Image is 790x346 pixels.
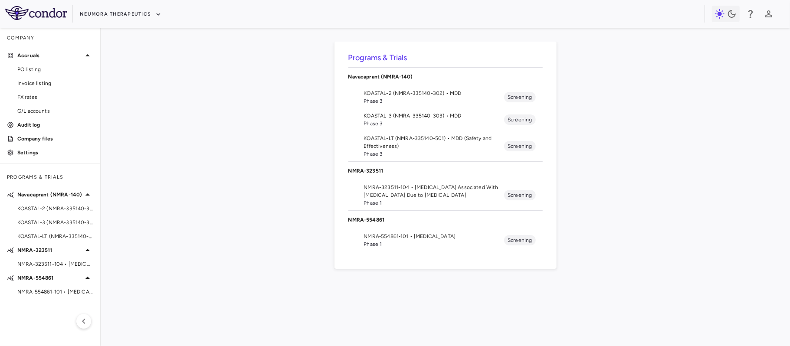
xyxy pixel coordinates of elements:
span: Phase 3 [364,150,505,158]
li: NMRA‐554861‐101 • [MEDICAL_DATA]Phase 1Screening [348,229,543,251]
span: Screening [504,142,535,150]
span: NMRA-323511-104 • [MEDICAL_DATA] Associated With [MEDICAL_DATA] Due to [MEDICAL_DATA] [17,260,93,268]
li: NMRA-323511-104 • [MEDICAL_DATA] Associated With [MEDICAL_DATA] Due to [MEDICAL_DATA]Phase 1Scree... [348,180,543,210]
p: Company files [17,135,93,143]
h6: Programs & Trials [348,52,543,64]
span: NMRA-323511-104 • [MEDICAL_DATA] Associated With [MEDICAL_DATA] Due to [MEDICAL_DATA] [364,183,505,199]
span: NMRA‐554861‐101 • [MEDICAL_DATA] [17,288,93,296]
li: KOASTAL-LT (NMRA-335140-501) • MDD (Safety and Effectiveness)Phase 3Screening [348,131,543,161]
li: KOASTAL-3 (NMRA-335140-303) • MDDPhase 3Screening [348,108,543,131]
p: Audit log [17,121,93,129]
p: Accruals [17,52,82,59]
span: FX rates [17,93,93,101]
span: KOASTAL-3 (NMRA-335140-303) • MDD [364,112,505,120]
div: Navacaprant (NMRA-140) [348,68,543,86]
p: Navacaprant (NMRA-140) [348,73,543,81]
div: NMRA-323511 [348,162,543,180]
span: G/L accounts [17,107,93,115]
span: KOASTAL-LT (NMRA-335140-501) • MDD (Safety and Effectiveness) [17,232,93,240]
span: Screening [504,191,535,199]
span: Phase 3 [364,120,505,127]
span: Screening [504,93,535,101]
p: NMRA-554861 [17,274,82,282]
span: KOASTAL-2 (NMRA-335140-302) • MDD [364,89,505,97]
li: KOASTAL-2 (NMRA-335140-302) • MDDPhase 3Screening [348,86,543,108]
p: Navacaprant (NMRA-140) [17,191,82,199]
span: NMRA‐554861‐101 • [MEDICAL_DATA] [364,232,505,240]
p: Settings [17,149,93,157]
span: Screening [504,116,535,124]
p: NMRA-554861 [348,216,543,224]
p: NMRA-323511 [348,167,543,175]
img: logo-full-SnFGN8VE.png [5,6,67,20]
span: Phase 1 [364,199,505,207]
span: KOASTAL-2 (NMRA-335140-302) • MDD [17,205,93,212]
span: KOASTAL-LT (NMRA-335140-501) • MDD (Safety and Effectiveness) [364,134,505,150]
span: PO listing [17,65,93,73]
span: Phase 3 [364,97,505,105]
span: KOASTAL-3 (NMRA-335140-303) • MDD [17,219,93,226]
button: Neumora Therapeutics [80,7,161,21]
span: Phase 1 [364,240,505,248]
p: NMRA-323511 [17,246,82,254]
span: Screening [504,236,535,244]
div: NMRA-554861 [348,211,543,229]
span: Invoice listing [17,79,93,87]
